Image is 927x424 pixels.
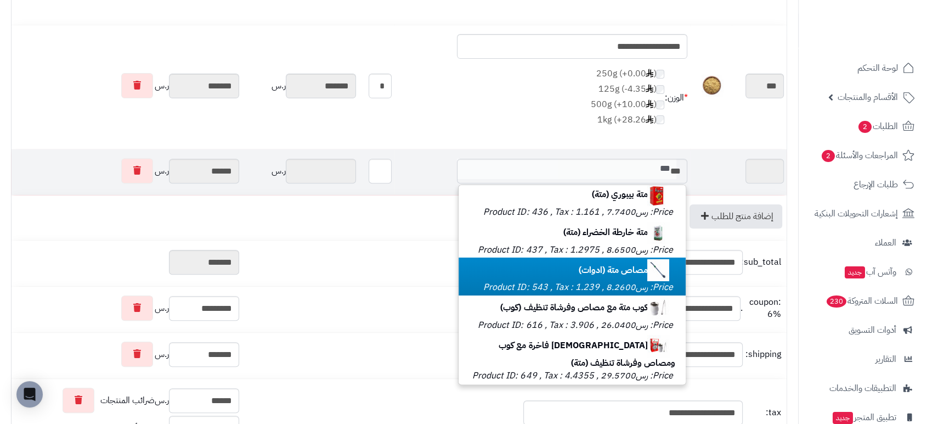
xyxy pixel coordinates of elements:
a: طلبات الإرجاع [805,171,920,198]
input: 1kg (+28.26) [656,115,664,124]
b: كوب متة مع مصاص وفرشاة تنظيف (كوب) [500,301,675,314]
div: ر.س [245,74,356,98]
a: التقارير [805,346,920,372]
img: 1628250155-Cumin%20Powder-40x40.jpg [702,75,723,97]
div: . [245,295,784,321]
span: التقارير [875,352,896,367]
small: Price: رس29.5700 , Product ID: 649 , Tax : 4.4355 [472,369,672,382]
b: مصاص متة (ادوات) [578,264,675,277]
input: 125g (-4.35) [656,85,664,94]
span: وآتس آب [844,264,896,280]
a: إضافة منتج للطلب [689,204,782,228]
div: ر.س [14,342,239,367]
span: shipping: [745,348,781,361]
b: متة خارطة الخضراء (متة) [563,226,675,239]
small: Price: رس8.2600 , Product ID: 543 , Tax : 1.239 [483,281,672,294]
span: جديد [833,412,853,424]
span: sub_total: [745,256,781,269]
span: tax: [745,406,781,419]
div: ر.س [14,295,239,321]
span: لوحة التحكم [857,60,898,76]
td: الوزن: [664,59,687,137]
a: أدوات التسويق [805,317,920,343]
input: 250g (+0.00) [656,70,664,79]
a: إشعارات التحويلات البنكية [805,200,920,227]
b: [DEMOGRAPHIC_DATA] فاخرة مع كوب ومصاص وفرشاة تنظيف (متة) [499,339,675,370]
img: 1693762708-Kharta%20Khadra%20Mate-40x40.jpg [647,222,669,244]
label: 500g (+10.00 ) [590,98,664,111]
label: 250g (+0.00 ) [590,68,664,80]
span: الأقسام والمنتجات [838,90,898,105]
input: 500g (+10.00) [656,101,664,109]
b: متة بيبوري (متة) [591,188,675,201]
div: ر.س [14,158,239,183]
img: 1704691237-Yerba%20Mate%20Bombilla%20Green-40x40.jpg [647,259,669,281]
a: العملاء [805,230,920,256]
a: التطبيقات والخدمات [805,375,920,401]
img: 1691430292-Pipore%20Mate-40x40.jpg [647,184,669,206]
a: وآتس آبجديد [805,259,920,285]
img: logo-2.png [852,8,917,31]
span: الطلبات [857,119,898,134]
span: 2 [822,150,835,162]
span: إشعارات التحويلات البنكية [815,206,898,221]
span: 2 [858,121,872,133]
label: 1kg (+28.26 ) [590,114,664,126]
span: السلات المتروكة [826,293,898,309]
span: ضرائب المنتجات [100,394,155,407]
label: 125g (-4.35 ) [590,83,664,96]
small: Price: رس26.0400 , Product ID: 616 , Tax : 3.906 [478,319,672,332]
span: أدوات التسويق [849,322,896,338]
a: لوحة التحكم [805,55,920,81]
img: 1718253383-Yerba%20Mate%20Cup%20and%20Bombilla%20Set,%20White-40x40.jpg [647,297,669,319]
img: 1742739165-Mate%20Don%20Omar%20Bundle-40x40.jpg [647,335,669,357]
span: طلبات الإرجاع [853,177,898,192]
span: العملاء [875,235,896,250]
span: المراجعات والأسئلة [821,148,898,163]
a: الطلبات2 [805,113,920,140]
small: Price: رس8.6500 , Product ID: 437 , Tax : 1.2975 [478,243,672,256]
a: السلات المتروكة230 [805,288,920,314]
small: Price: رس7.7400 , Product ID: 436 , Tax : 1.161 [483,205,672,219]
a: المراجعات والأسئلة2 [805,142,920,169]
span: 230 [827,295,846,308]
span: جديد [845,266,865,278]
span: التطبيقات والخدمات [829,381,896,396]
div: ر.س [245,159,356,183]
div: Open Intercom Messenger [16,381,43,408]
span: coupon: 6% [745,296,781,321]
div: ر.س [14,388,239,413]
div: ر.س [14,73,239,98]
